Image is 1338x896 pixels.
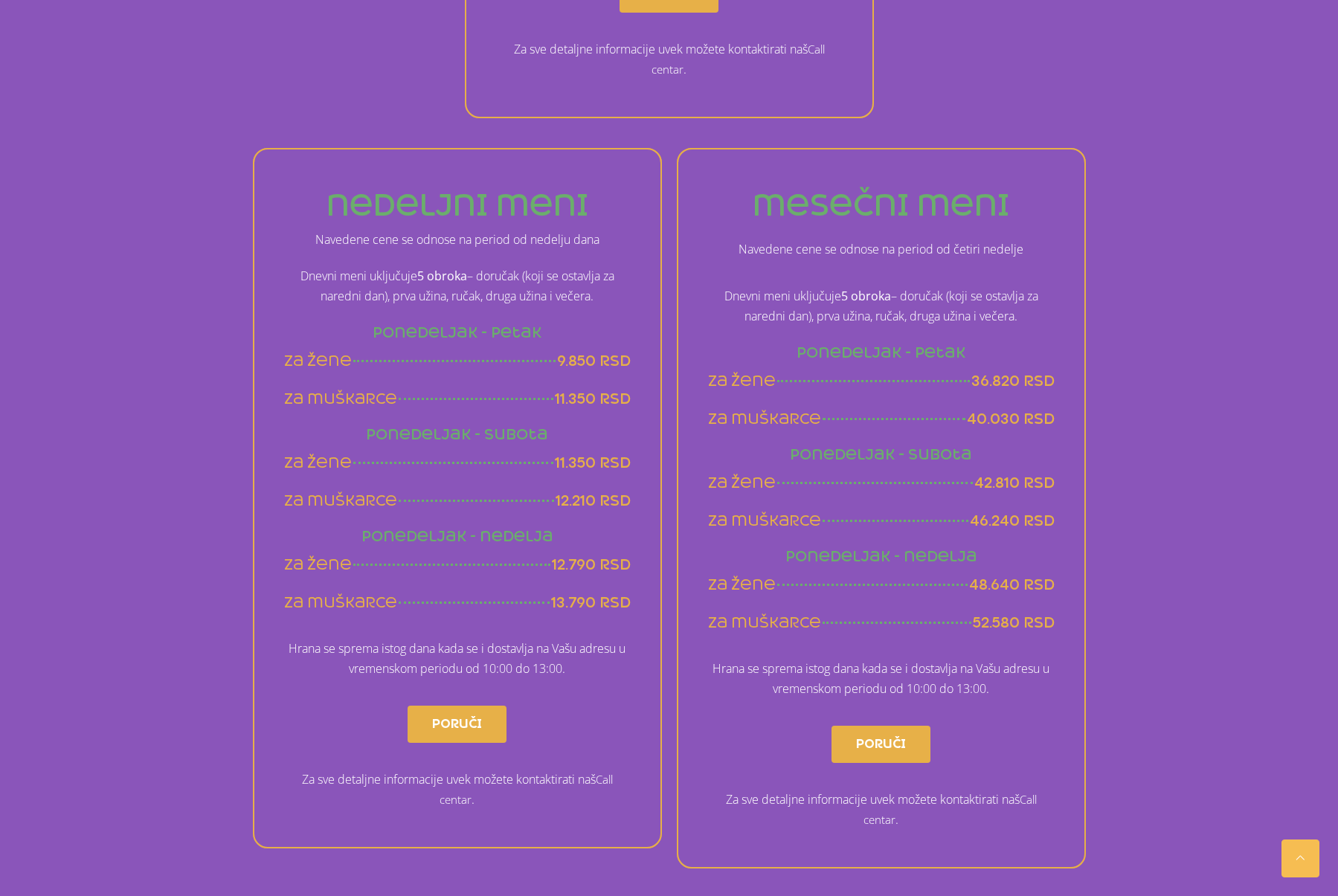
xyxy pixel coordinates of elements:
span: 13.790 rsd [551,593,631,612]
span: za žene [708,474,776,492]
span: Poruči [856,732,906,756]
span: 11.350 rsd [555,390,631,408]
h4: Ponedeljak - nedelja [284,529,631,544]
span: 46.240 rsd [970,512,1055,530]
h4: Ponedeljak - Subota [708,448,1055,462]
h4: Ponedeljak - Subota [284,428,631,442]
span: 48.640 rsd [969,576,1055,594]
span: 52.580 rsd [973,613,1055,632]
p: Hrana se sprema istog dana kada se i dostavlja na Vašu adresu u vremenskom periodu od 10:00 do 13... [708,659,1055,699]
p: Hrana se sprema istog dana kada se i dostavlja na Vašu adresu u vremenskom periodu od 10:00 do 13... [284,639,631,679]
span: za žene [284,555,352,574]
span: za žene [708,576,776,594]
div: Navedene cene se odnose na period od nedelju dana [284,232,631,247]
strong: 5 obroka [417,268,467,284]
p: Navedene cene se odnose na period od četiri nedelje [708,239,1055,260]
span: za muškarce [284,491,397,510]
p: Za sve detaljne informacije uvek možete kontaktirati naš . [708,790,1055,830]
span: 40.030 rsd [967,410,1055,428]
span: 42.810 rsd [974,474,1055,492]
p: Za sve detaljne informacije uvek možete kontaktirati naš . [284,770,631,810]
span: Poruči [432,712,482,736]
p: Za sve detaljne informacije uvek možete kontaktirati naš . [496,39,843,80]
h3: mesečni meni [708,191,1055,220]
span: 12.210 rsd [556,491,631,510]
span: za žene [284,352,352,370]
h4: Ponedeljak - Petak [708,346,1055,360]
span: za muškarce [708,613,821,632]
span: 11.350 rsd [555,454,631,472]
p: Dnevni meni uključuje – doručak (koji se ostavlja za naredni dan), prva užina, ručak, druga užina... [284,266,631,306]
p: Dnevni meni uključuje – doručak (koji se ostavlja za naredni dan), prva užina, ručak, druga užina... [708,286,1055,326]
span: za žene [284,454,352,472]
span: za muškarce [708,512,821,530]
a: Poruči [832,726,930,763]
h4: Ponedeljak - Petak [284,326,631,340]
strong: 5 obroka [841,288,891,304]
span: za muškarce [284,390,397,408]
span: za žene [708,372,776,390]
span: 12.790 rsd [552,555,631,574]
a: Poruči [408,706,506,743]
span: za muškarce [284,593,397,612]
h4: Ponedeljak - nedelja [708,549,1055,564]
span: 9.850 rsd [557,352,631,370]
span: za muškarce [708,410,821,428]
span: 36.820 rsd [971,372,1055,390]
h3: nedeljni meni [284,191,631,220]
